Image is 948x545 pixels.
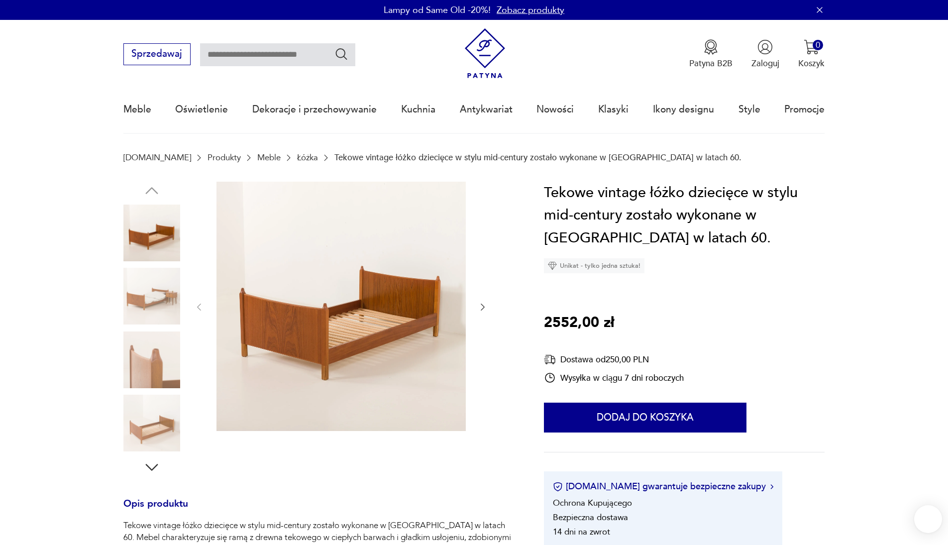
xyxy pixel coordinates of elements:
a: Ikona medaluPatyna B2B [689,39,733,69]
button: [DOMAIN_NAME] gwarantuje bezpieczne zakupy [553,480,773,493]
button: 0Koszyk [798,39,825,69]
img: Zdjęcie produktu Tekowe vintage łóżko dziecięce w stylu mid-century zostało wykonane w Danii w la... [216,182,466,431]
a: Antykwariat [460,87,513,132]
a: Oświetlenie [175,87,228,132]
a: Style [738,87,760,132]
p: Lampy od Same Old -20%! [384,4,491,16]
img: Ikona dostawy [544,353,556,366]
li: 14 dni na zwrot [553,526,610,538]
a: Produkty [208,153,241,162]
p: Tekowe vintage łóżko dziecięce w stylu mid-century zostało wykonane w [GEOGRAPHIC_DATA] w latach 60. [334,153,741,162]
button: Zaloguj [751,39,779,69]
img: Zdjęcie produktu Tekowe vintage łóżko dziecięce w stylu mid-century zostało wykonane w Danii w la... [123,331,180,388]
a: Nowości [536,87,574,132]
img: Patyna - sklep z meblami i dekoracjami vintage [460,28,510,79]
button: Szukaj [334,47,349,61]
a: Dekoracje i przechowywanie [252,87,377,132]
h3: Opis produktu [123,500,516,520]
p: 2552,00 zł [544,312,614,334]
img: Ikonka użytkownika [757,39,773,55]
div: 0 [813,40,823,50]
img: Zdjęcie produktu Tekowe vintage łóżko dziecięce w stylu mid-century zostało wykonane w Danii w la... [123,205,180,261]
button: Sprzedawaj [123,43,191,65]
iframe: Smartsupp widget button [914,505,942,533]
img: Ikona diamentu [548,261,557,270]
button: Dodaj do koszyka [544,403,746,433]
a: Zobacz produkty [497,4,564,16]
a: [DOMAIN_NAME] [123,153,191,162]
li: Bezpieczna dostawa [553,512,628,523]
div: Unikat - tylko jedna sztuka! [544,258,644,273]
button: Patyna B2B [689,39,733,69]
div: Dostawa od 250,00 PLN [544,353,684,366]
img: Ikona strzałki w prawo [770,484,773,489]
img: Zdjęcie produktu Tekowe vintage łóżko dziecięce w stylu mid-century zostało wykonane w Danii w la... [123,268,180,325]
a: Łóżka [297,153,318,162]
img: Ikona koszyka [804,39,819,55]
div: Wysyłka w ciągu 7 dni roboczych [544,372,684,384]
img: Ikona certyfikatu [553,482,563,492]
a: Meble [123,87,151,132]
li: Ochrona Kupującego [553,497,632,509]
p: Patyna B2B [689,58,733,69]
a: Promocje [784,87,825,132]
a: Ikony designu [653,87,714,132]
h1: Tekowe vintage łóżko dziecięce w stylu mid-century zostało wykonane w [GEOGRAPHIC_DATA] w latach 60. [544,182,825,250]
a: Sprzedawaj [123,51,191,59]
img: Zdjęcie produktu Tekowe vintage łóżko dziecięce w stylu mid-century zostało wykonane w Danii w la... [123,395,180,451]
a: Meble [257,153,281,162]
img: Ikona medalu [703,39,719,55]
p: Zaloguj [751,58,779,69]
a: Klasyki [598,87,629,132]
p: Koszyk [798,58,825,69]
a: Kuchnia [401,87,435,132]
